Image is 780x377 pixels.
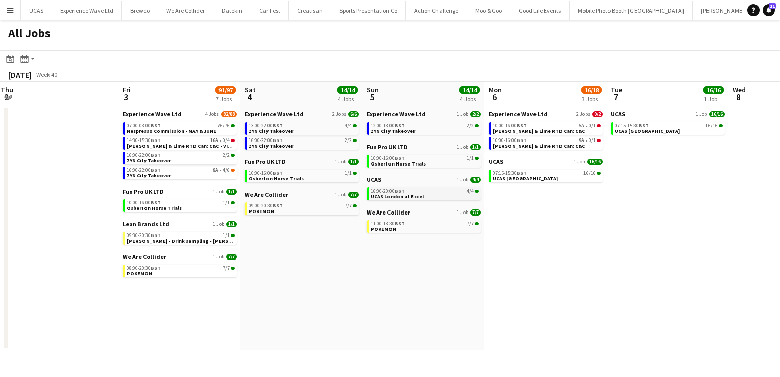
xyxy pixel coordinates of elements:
a: 10:00-16:00BST5A•0/1[PERSON_NAME] & Lime RTD Can: C&C [493,122,601,134]
span: 16/16 [587,159,603,165]
a: 10:00-16:00BST1/1Osberton Horse Trials [127,199,235,211]
span: 2/2 [475,124,479,127]
span: 76/76 [231,124,235,127]
span: 3 [121,91,131,103]
button: Creatisan [289,1,331,20]
a: 16:00-22:00BST2/2ZYN City Takeover [249,137,357,149]
span: 1 Job [213,221,224,227]
button: Good Life Events [510,1,570,20]
span: 0/4 [231,139,235,142]
span: BST [395,220,405,227]
span: 2 Jobs [332,111,346,117]
button: Sports Presentation Co [331,1,406,20]
span: Osberton Horse Trials [249,175,304,182]
span: 7/7 [223,266,230,271]
span: 7/7 [467,221,474,226]
a: 12:00-18:00BST2/2ZYN City Takeover [371,122,479,134]
span: 0/4 [223,138,230,143]
span: 4/4 [353,124,357,127]
span: ZYN City Takeover [249,128,293,134]
span: 2/2 [470,111,481,117]
span: 9A [213,168,218,173]
div: Experience Wave Ltd4 Jobs82/8807:00-08:00BST76/76Nespresso Commission - MAY & JUNE14:30-15:30BST1... [123,110,237,187]
span: 0/1 [597,124,601,127]
span: Jameson Ginger & Lime RTD Can: C&C [493,128,585,134]
span: 16:00-22:00 [127,168,161,173]
span: 10:00-16:00 [127,200,161,205]
span: UCAS London [493,175,558,182]
a: 07:15-15:30BST16/16UCAS [GEOGRAPHIC_DATA] [493,170,601,181]
div: Fun Pro UK LTD1 Job1/110:00-16:00BST1/1Osberton Horse Trials [123,187,237,220]
a: 07:00-08:00BST76/76Nespresso Commission - MAY & JUNE [127,122,235,134]
span: BST [151,199,161,206]
div: Fun Pro UK LTD1 Job1/110:00-16:00BST1/1Osberton Horse Trials [367,143,481,176]
span: 16:00-22:00 [127,153,161,158]
span: Experience Wave Ltd [367,110,426,118]
span: 16:00-22:00 [249,138,283,143]
span: 14/14 [459,86,480,94]
span: UCAS [367,176,381,183]
span: BST [151,122,161,129]
div: • [493,123,601,128]
span: 16/18 [581,86,602,94]
span: 91/97 [215,86,236,94]
span: 1/1 [348,159,359,165]
span: 1/1 [353,172,357,175]
span: 2/2 [353,139,357,142]
span: 82/88 [221,111,237,117]
span: 1/1 [475,157,479,160]
a: 16:00-22:00BST2/2ZYN City Takeover [127,152,235,163]
div: • [127,168,235,173]
span: Experience Wave Ltd [123,110,182,118]
span: Lean Brands Ltd [123,220,169,228]
span: 10:00-16:00 [249,171,283,176]
span: Wed [733,85,746,95]
span: 6/6 [348,111,359,117]
a: UCAS1 Job4/4 [367,176,481,183]
span: Mon [489,85,502,95]
span: POKEMON [127,270,152,277]
span: 16/16 [709,111,725,117]
span: 6 [487,91,502,103]
span: Experience Wave Ltd [245,110,304,118]
a: Lean Brands Ltd1 Job1/1 [123,220,237,228]
span: 2/2 [223,153,230,158]
div: UCAS1 Job4/416:00-20:00BST4/4UCAS London at Excel [367,176,481,208]
button: UCAS [21,1,52,20]
span: 14/14 [337,86,358,94]
button: We Are Collider [158,1,213,20]
span: ZYN City Takeover [127,157,171,164]
span: 4 [243,91,256,103]
span: 1/1 [345,171,352,176]
span: 07:15-15:30 [493,171,527,176]
span: Jameson Ginger & Lime RTD Can: C&C [493,143,585,149]
div: Experience Wave Ltd1 Job2/212:00-18:00BST2/2ZYN City Takeover [367,110,481,143]
span: 13:00-22:00 [249,123,283,128]
div: Fun Pro UK LTD1 Job1/110:00-16:00BST1/1Osberton Horse Trials [245,158,359,191]
span: 09:30-20:30 [127,233,161,238]
button: Car Fest [251,1,289,20]
span: BST [639,122,649,129]
span: 1 Job [457,144,468,150]
span: 76/76 [217,123,230,128]
a: 10:00-16:00BST1/1Osberton Horse Trials [249,170,357,181]
span: BST [273,170,283,176]
span: 0/1 [589,138,596,143]
span: ZYN City Takeover [371,128,415,134]
div: Experience Wave Ltd2 Jobs6/613:00-22:00BST4/4ZYN City Takeover16:00-22:00BST2/2ZYN City Takeover [245,110,359,158]
span: 0/1 [597,139,601,142]
span: Experience Wave Ltd [489,110,548,118]
span: 1/1 [470,144,481,150]
span: 1 Job [574,159,585,165]
span: BST [151,167,161,173]
span: 07:00-08:00 [127,123,161,128]
span: Jameson Ginger & Lime RTD Can: C&C - VIRTUAL TRAINING [127,143,269,149]
button: Datekin [213,1,251,20]
span: 7/7 [348,192,359,198]
span: POKEMON [371,226,396,232]
div: 1 Job [704,95,723,103]
span: Osberton Horse Trials [371,160,426,167]
span: BST [517,170,527,176]
span: UCAS [611,110,625,118]
span: 16A [210,138,218,143]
